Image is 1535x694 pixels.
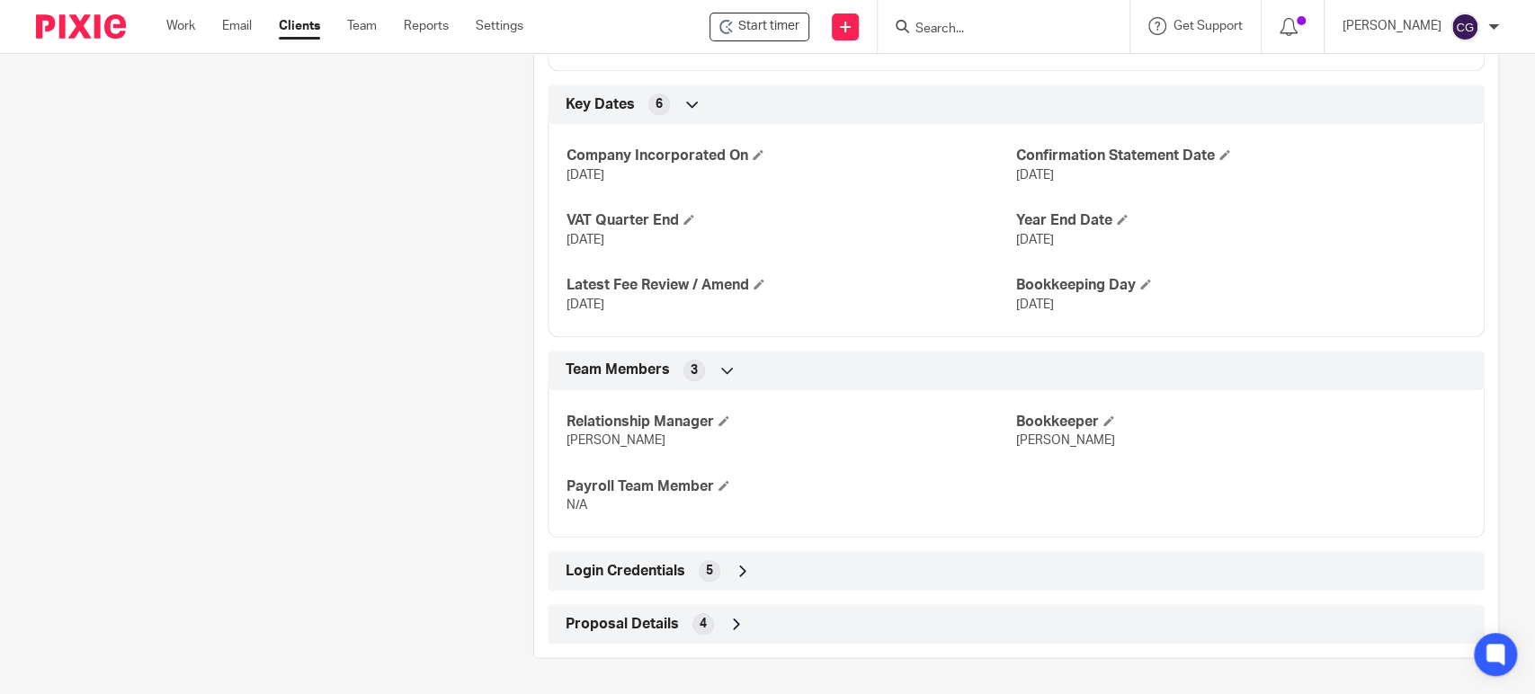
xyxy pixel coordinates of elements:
[1016,434,1115,447] span: [PERSON_NAME]
[567,499,587,512] span: N/A
[476,17,523,35] a: Settings
[567,169,604,182] span: [DATE]
[1016,169,1054,182] span: [DATE]
[567,413,1016,432] h4: Relationship Manager
[404,17,449,35] a: Reports
[706,562,713,580] span: 5
[1016,298,1054,311] span: [DATE]
[656,95,663,113] span: 6
[222,17,252,35] a: Email
[1016,413,1466,432] h4: Bookkeeper
[914,22,1075,38] input: Search
[567,147,1016,165] h4: Company Incorporated On
[700,615,707,633] span: 4
[1016,211,1466,230] h4: Year End Date
[567,477,1016,496] h4: Payroll Team Member
[567,434,665,447] span: [PERSON_NAME]
[567,276,1016,295] h4: Latest Fee Review / Amend
[566,562,685,581] span: Login Credentials
[1016,276,1466,295] h4: Bookkeeping Day
[1450,13,1479,41] img: svg%3E
[1343,17,1441,35] p: [PERSON_NAME]
[738,17,799,36] span: Start timer
[1016,147,1466,165] h4: Confirmation Statement Date
[691,361,698,379] span: 3
[36,14,126,39] img: Pixie
[1174,20,1243,32] span: Get Support
[567,298,604,311] span: [DATE]
[567,234,604,246] span: [DATE]
[566,615,679,634] span: Proposal Details
[279,17,320,35] a: Clients
[709,13,809,41] div: Pact Earth Ltd
[347,17,377,35] a: Team
[566,95,635,114] span: Key Dates
[567,211,1016,230] h4: VAT Quarter End
[166,17,195,35] a: Work
[1016,234,1054,246] span: [DATE]
[566,360,670,379] span: Team Members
